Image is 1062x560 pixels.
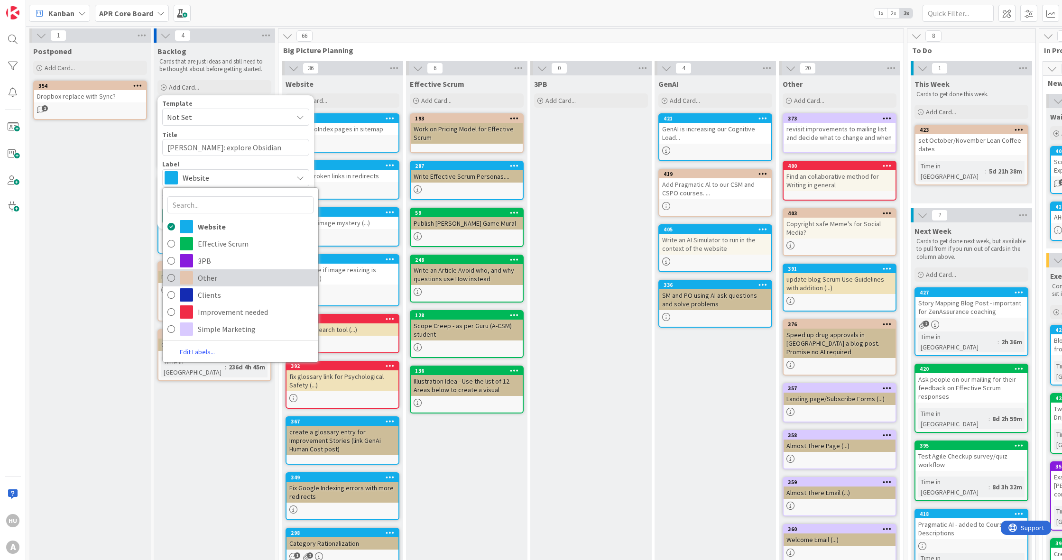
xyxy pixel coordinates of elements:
div: 110Cull of Drip subscribers [158,330,270,351]
div: 405 [659,225,771,234]
input: Search... [167,196,314,213]
div: 403 [788,210,896,217]
div: Time in [GEOGRAPHIC_DATA] [161,297,225,318]
div: 420Ask people on our mailing for their feedback on Effective Scrum responses [915,365,1027,403]
div: 395Test Agile Checkup survey/quiz workflow [915,441,1027,471]
span: Effective Scrum [410,79,464,89]
div: 420 [915,365,1027,373]
b: APR Core Board [99,9,153,18]
div: Cull of Drip subscribers [158,339,270,351]
span: Backlog [157,46,186,56]
div: Work on Pricing Model for Effective Scrum [411,123,523,144]
div: 421 [664,115,771,122]
span: 1 [294,552,300,559]
div: 248Write an Article Avoid who, and why questions use How instead [411,256,523,285]
span: Next Week [914,226,951,236]
div: 405Write an AI Simulator to run in the context of the website [659,225,771,255]
div: 136 [411,367,523,375]
div: 236d 4h 45m [226,362,268,372]
div: 5d 21h 38m [987,166,1025,176]
div: 349Fix Google Indexing errors with more redirects [286,473,398,503]
div: Time in [GEOGRAPHIC_DATA] [918,477,988,497]
div: 400 [788,163,896,169]
div: ML [286,287,398,300]
span: Add Card... [926,270,956,279]
div: 59Publish [PERSON_NAME] Game Mural [411,209,523,230]
div: 2h 36m [999,337,1025,347]
div: 415 [286,114,398,123]
span: 6 [427,63,443,74]
span: Improvement needed [198,305,314,319]
div: 360 [784,525,896,533]
div: Ask people on our mailing for their feedback on Effective Scrum responses [915,373,1027,403]
a: Edit Labels... [163,346,232,358]
a: Improvement needed [163,303,318,321]
div: 405 [664,226,771,233]
div: Speed up drug approvals in [GEOGRAPHIC_DATA] a blog post. Promise no AI required [784,329,896,358]
div: 418 [915,510,1027,518]
div: 59 [415,210,523,216]
textarea: [PERSON_NAME]: explore Obsidian [162,139,309,156]
div: 373 [784,114,896,123]
div: Time in [GEOGRAPHIC_DATA] [918,161,985,182]
div: 8d 3h 32m [990,482,1025,492]
div: GenAI is increasing our Cognitive Load... [659,123,771,144]
div: 376 [788,321,896,328]
div: Write Effective Scrum Personas.... [411,170,523,183]
div: 136 [415,367,523,374]
span: This Week [914,79,950,89]
span: Template [162,100,193,107]
div: 421GenAI is increasing our Cognitive Load... [659,114,771,144]
div: 298 [291,530,398,536]
div: 359 [784,478,896,487]
a: Clients [163,286,318,303]
span: : [985,166,987,176]
span: 1 [50,30,66,41]
div: 392fix glossary link for Psychological Safety (...) [286,362,398,391]
span: 2x [887,9,900,18]
div: 400Find an collaborative method for Writing in general [784,162,896,191]
div: 354 [38,83,146,89]
div: update blog Scrum Use Guidelines with addition (...) [784,273,896,294]
span: Add Card... [45,64,75,72]
div: AHrefs broken links in redirects [286,170,398,182]
div: 194 [158,262,270,271]
span: Simple Marketing [198,322,314,336]
a: Website [163,218,318,235]
div: 357Landing page/Subscribe Forms (...) [784,384,896,405]
div: 128 [415,312,523,319]
div: 193 [411,114,523,123]
div: HU [6,514,19,527]
div: 128 [411,311,523,320]
div: 248 [415,257,523,263]
div: 409Investigate if image resizing is working (...) [286,255,398,285]
div: 409 [286,255,398,264]
div: Illustration Idea - Use the list of 12 Areas below to create a visual [411,375,523,396]
div: test site Search tool (...) [286,323,398,336]
div: 419Add Pragmatic Al to our CSM and CSPO courses. ... [659,170,771,199]
span: 8 [925,30,942,42]
span: Add Card... [794,96,824,105]
span: 2 [923,321,929,327]
div: 395 [915,441,1027,450]
div: 419 [659,170,771,178]
span: 7 [932,210,948,221]
a: Simple Marketing [163,321,318,338]
div: Scope Creep - as per Guru (A-CSM) student [411,320,523,340]
div: Time in [GEOGRAPHIC_DATA] [918,331,997,352]
div: A [6,541,19,554]
label: Title [162,130,177,139]
div: 414 [291,162,398,169]
div: 358 [788,432,896,439]
span: 3PB [534,79,547,89]
div: 421 [659,114,771,123]
div: 367 [286,417,398,426]
div: 395 [920,442,1027,449]
span: To Do [912,46,1024,55]
span: Effective Scrum [198,237,314,251]
div: 373revisit improvements to mailing list and decide what to change and when [784,114,896,144]
div: 392 [291,363,398,369]
div: 415AHrefs NoIndex pages in sitemap [286,114,398,135]
div: 193Work on Pricing Model for Effective Scrum [411,114,523,144]
div: Drip - certification anniversary emails [158,271,270,283]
